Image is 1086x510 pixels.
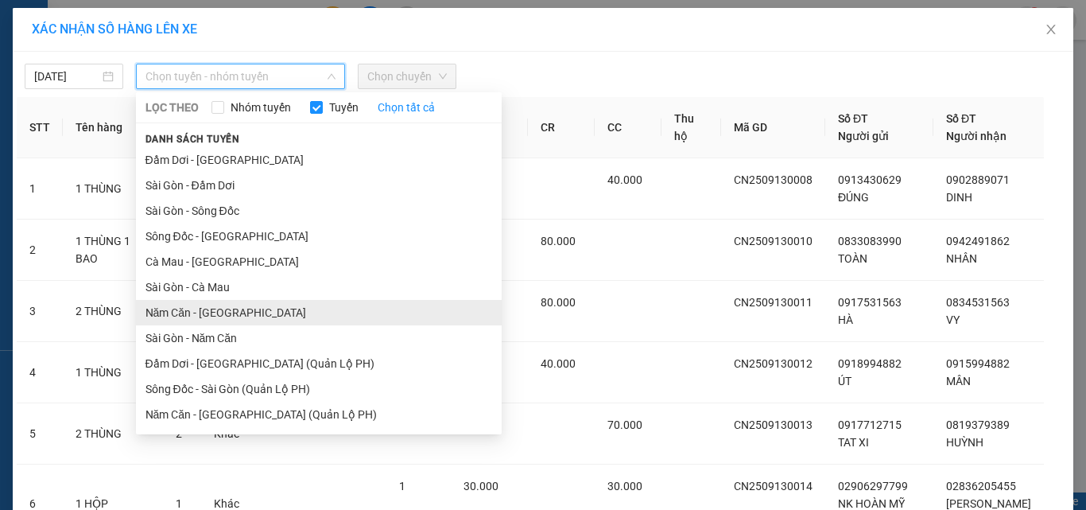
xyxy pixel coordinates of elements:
[946,375,971,387] span: MÂN
[734,357,813,370] span: CN2509130012
[136,249,502,274] li: Cà Mau - [GEOGRAPHIC_DATA]
[63,158,163,220] td: 1 THÙNG
[838,357,902,370] span: 0918994882
[838,313,853,326] span: HÀ
[136,351,502,376] li: Đầm Dơi - [GEOGRAPHIC_DATA] (Quản Lộ PH)
[399,480,405,492] span: 1
[136,427,502,453] li: Cà Mau - [GEOGRAPHIC_DATA] (Quản Lộ PH)
[63,220,163,281] td: 1 THÙNG 1 BAO
[721,97,825,158] th: Mã GD
[63,281,163,342] td: 2 THÙNG
[734,419,813,431] span: CN2509130013
[1029,8,1073,53] button: Close
[946,173,1010,186] span: 0902889071
[734,235,813,247] span: CN2509130010
[63,97,163,158] th: Tên hàng
[607,419,642,431] span: 70.000
[327,72,336,81] span: down
[136,224,502,249] li: Sông Đốc - [GEOGRAPHIC_DATA]
[734,173,813,186] span: CN2509130008
[946,436,983,449] span: HUỲNH
[661,97,721,158] th: Thu hộ
[136,274,502,300] li: Sài Gòn - Cà Mau
[17,97,63,158] th: STT
[734,296,813,309] span: CN2509130011
[1045,23,1057,36] span: close
[63,403,163,465] td: 2 THÙNG
[136,325,502,351] li: Sài Gòn - Năm Căn
[838,112,868,125] span: Số ĐT
[838,296,902,309] span: 0917531563
[946,497,1031,510] span: [PERSON_NAME]
[17,220,63,281] td: 2
[946,419,1010,431] span: 0819379389
[838,252,867,265] span: TOÀN
[838,235,902,247] span: 0833083990
[946,296,1010,309] span: 0834531563
[838,436,869,449] span: TAT XI
[607,173,642,186] span: 40.000
[17,158,63,220] td: 1
[145,64,335,88] span: Chọn tuyến - nhóm tuyến
[595,97,661,158] th: CC
[838,419,902,431] span: 0917712715
[136,376,502,402] li: Sông Đốc - Sài Gòn (Quản Lộ PH)
[463,480,498,492] span: 30.000
[378,99,435,116] a: Chọn tất cả
[224,99,297,116] span: Nhóm tuyến
[17,281,63,342] td: 3
[136,402,502,427] li: Năm Căn - [GEOGRAPHIC_DATA] (Quản Lộ PH)
[946,130,1006,142] span: Người nhận
[367,64,447,88] span: Chọn chuyến
[528,97,595,158] th: CR
[63,342,163,403] td: 1 THÙNG
[136,198,502,224] li: Sài Gòn - Sông Đốc
[607,480,642,492] span: 30.000
[136,300,502,325] li: Năm Căn - [GEOGRAPHIC_DATA]
[946,191,972,204] span: DINH
[838,480,908,492] span: 02906297799
[946,235,1010,247] span: 0942491862
[946,252,977,265] span: NHÂN
[734,480,813,492] span: CN2509130014
[838,173,902,186] span: 0913430629
[541,357,576,370] span: 40.000
[946,313,960,326] span: VY
[838,130,889,142] span: Người gửi
[541,296,576,309] span: 80.000
[946,480,1016,492] span: 02836205455
[17,403,63,465] td: 5
[136,147,502,173] li: Đầm Dơi - [GEOGRAPHIC_DATA]
[838,191,869,204] span: ĐÚNG
[32,21,197,37] span: XÁC NHẬN SỐ HÀNG LÊN XE
[34,68,99,85] input: 13/09/2025
[136,132,250,146] span: Danh sách tuyến
[176,497,182,510] span: 1
[136,173,502,198] li: Sài Gòn - Đầm Dơi
[946,112,976,125] span: Số ĐT
[17,342,63,403] td: 4
[838,375,851,387] span: ÚT
[145,99,199,116] span: LỌC THEO
[946,357,1010,370] span: 0915994882
[541,235,576,247] span: 80.000
[323,99,365,116] span: Tuyến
